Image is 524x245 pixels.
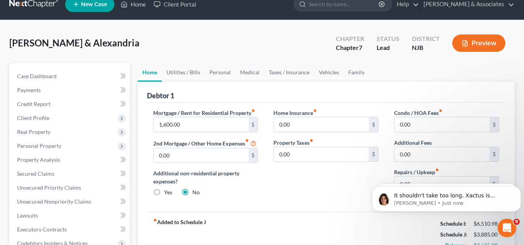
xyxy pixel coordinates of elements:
[336,43,364,52] div: Chapter
[153,109,255,117] label: Mortgage / Rent for Residential Property
[17,198,91,205] span: Unsecured Nonpriority Claims
[17,87,41,93] span: Payments
[394,109,443,117] label: Condo / HOA Fees
[162,63,205,82] a: Utilities / Bills
[68,124,149,142] div: Credit Car...Xactus.pdf
[11,153,130,167] a: Property Analysis
[440,231,467,238] strong: Schedule J:
[12,153,105,161] div: Thank you! Sending this over now
[11,97,130,111] a: Credit Report
[154,117,249,132] input: --
[314,63,344,82] a: Vehicles
[336,34,364,43] div: Chapter
[147,91,174,100] div: Debtor 1
[273,139,313,147] label: Property Taxes
[251,109,255,113] i: fiber_manual_record
[11,69,130,83] a: Case Dashboard
[153,169,258,185] label: Additional non-residential property expenses?
[17,212,38,219] span: Lawsuits
[369,170,524,224] iframe: Intercom notifications message
[136,3,150,17] div: Close
[264,63,314,82] a: Taxes / Insurance
[12,186,18,192] button: Emoji picker
[153,139,256,148] label: 2nd Mortgage / Other Home Expenses
[514,219,520,225] span: 8
[359,44,362,51] span: 7
[5,3,20,18] button: go back
[7,170,149,183] textarea: Message…
[138,63,162,82] a: Home
[439,109,443,113] i: fiber_manual_record
[74,129,143,137] a: Credit Car...Xactus.pdf
[394,147,489,162] input: --
[121,3,136,18] button: Home
[6,26,149,125] div: Emma says…
[17,73,57,79] span: Case Dashboard
[24,186,31,192] button: Gif picker
[6,26,127,118] div: Can you tell me where you sent it? We typically request to send over the forms on your behalf, as...
[38,10,53,17] p: Active
[192,188,200,196] label: No
[9,37,140,48] span: [PERSON_NAME] & Alexandria
[394,168,439,176] label: Repairs / Upkeep
[273,109,317,117] label: Home Insurance
[133,183,145,195] button: Send a message…
[11,83,130,97] a: Payments
[17,128,50,135] span: Real Property
[412,34,440,43] div: District
[344,63,369,82] a: Family
[274,117,369,132] input: --
[22,4,35,17] img: Profile image for Emma
[205,63,235,82] a: Personal
[6,148,149,171] div: Emma says…
[17,226,67,233] span: Executory Contracts
[17,115,49,121] span: Client Profile
[17,142,61,149] span: Personal Property
[377,43,399,52] div: Lead
[249,117,258,132] div: $
[245,139,249,142] i: fiber_manual_record
[17,170,54,177] span: Secured Claims
[249,148,258,163] div: $
[82,129,143,137] div: Credit Car...Xactus.pdf
[37,186,43,192] button: Upload attachment
[435,168,439,172] i: fiber_manual_record
[489,117,499,132] div: $
[394,117,489,132] input: --
[49,186,55,192] button: Start recording
[164,188,172,196] label: Yes
[235,63,264,82] a: Medical
[394,139,432,147] label: Additional Fees
[6,148,111,165] div: Thank you! Sending this over now
[474,231,499,238] div: $3,885.00
[11,195,130,209] a: Unsecured Nonpriority Claims
[377,34,399,43] div: Status
[17,184,81,191] span: Unsecured Priority Claims
[17,156,60,163] span: Property Analysis
[274,147,369,162] input: --
[313,109,317,113] i: fiber_manual_record
[11,223,130,236] a: Executory Contracts
[154,148,249,163] input: --
[12,30,121,114] div: Can you tell me where you sent it? We typically request to send over the forms on your behalf, as...
[11,209,130,223] a: Lawsuits
[489,147,499,162] div: $
[17,101,50,107] span: Credit Report
[11,167,130,181] a: Secured Claims
[498,219,516,237] iframe: Intercom live chat
[452,34,505,52] button: Preview
[310,139,313,142] i: fiber_manual_record
[38,4,88,10] h1: [PERSON_NAME]
[369,117,378,132] div: $
[6,124,149,148] div: Yeimy says…
[81,2,107,7] span: New Case
[153,218,157,222] i: fiber_manual_record
[412,43,440,52] div: NJB
[369,147,378,162] div: $
[11,181,130,195] a: Unsecured Priority Claims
